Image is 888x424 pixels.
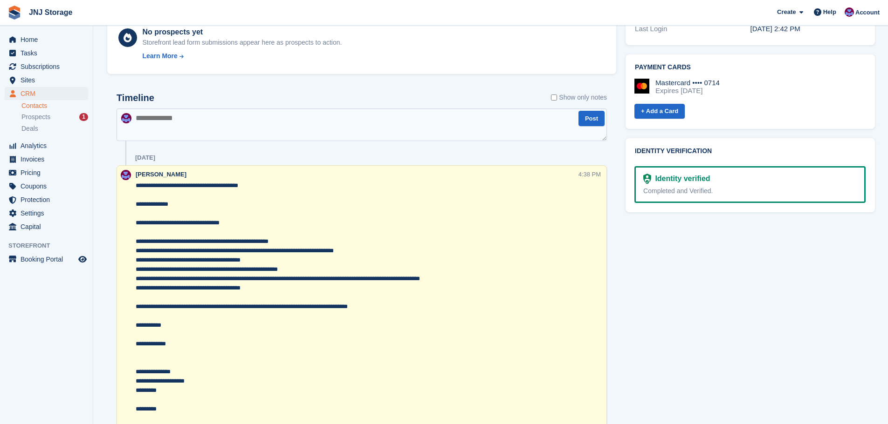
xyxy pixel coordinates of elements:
[21,180,76,193] span: Coupons
[142,51,177,61] div: Learn More
[21,113,50,121] span: Prospects
[21,139,76,152] span: Analytics
[655,87,720,95] div: Expires [DATE]
[5,139,88,152] a: menu
[635,148,866,155] h2: Identity verification
[21,220,76,233] span: Capital
[21,153,76,166] span: Invoices
[142,51,342,61] a: Learn More
[634,79,649,94] img: Mastercard Logo
[635,64,866,71] h2: Payment cards
[8,241,93,250] span: Storefront
[551,93,557,102] input: Show only notes
[551,93,607,102] label: Show only notes
[21,87,76,100] span: CRM
[136,171,186,178] span: [PERSON_NAME]
[750,25,800,33] time: 2025-08-29 13:42:09 UTC
[21,193,76,206] span: Protection
[655,79,720,87] div: Mastercard •••• 0714
[5,74,88,87] a: menu
[5,47,88,60] a: menu
[578,170,601,179] div: 4:38 PM
[21,101,88,110] a: Contacts
[21,253,76,266] span: Booking Portal
[21,47,76,60] span: Tasks
[25,5,76,20] a: JNJ Storage
[578,111,605,126] button: Post
[135,154,155,162] div: [DATE]
[823,7,836,17] span: Help
[5,193,88,206] a: menu
[77,254,88,265] a: Preview store
[21,166,76,179] span: Pricing
[5,87,88,100] a: menu
[634,104,685,119] a: + Add a Card
[21,112,88,122] a: Prospects 1
[21,74,76,87] span: Sites
[121,170,131,180] img: Jonathan Scrase
[777,7,796,17] span: Create
[5,33,88,46] a: menu
[651,173,710,184] div: Identity verified
[5,253,88,266] a: menu
[643,186,857,196] div: Completed and Verified.
[142,27,342,38] div: No prospects yet
[5,60,88,73] a: menu
[845,7,854,17] img: Jonathan Scrase
[7,6,21,20] img: stora-icon-8386f47178a22dfd0bd8f6a31ec36ba5ce8667c1dd55bd0f319d3a0aa187defe.svg
[5,166,88,179] a: menu
[21,207,76,220] span: Settings
[117,93,154,103] h2: Timeline
[21,124,88,134] a: Deals
[21,33,76,46] span: Home
[635,24,750,34] div: Last Login
[21,124,38,133] span: Deals
[5,180,88,193] a: menu
[142,38,342,47] div: Storefront lead form submissions appear here as prospects to action.
[79,113,88,121] div: 1
[643,174,651,184] img: Identity Verification Ready
[5,153,88,166] a: menu
[5,207,88,220] a: menu
[21,60,76,73] span: Subscriptions
[5,220,88,233] a: menu
[855,8,880,17] span: Account
[121,113,131,123] img: Jonathan Scrase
